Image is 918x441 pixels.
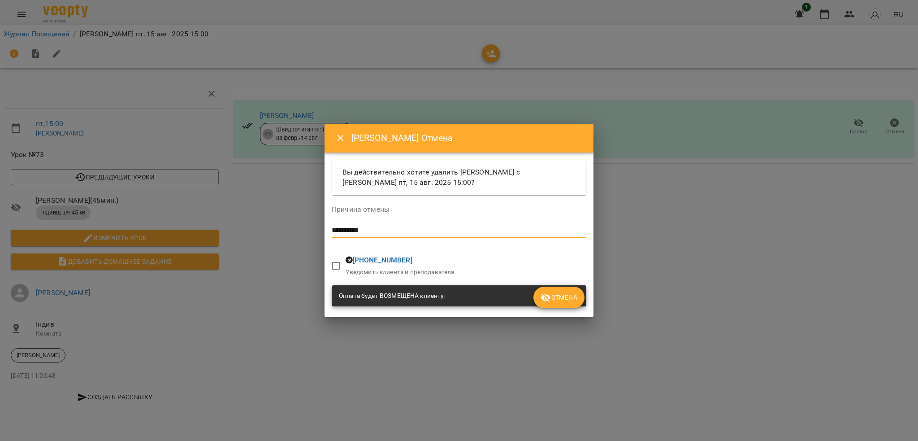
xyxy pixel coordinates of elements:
button: Close [330,127,351,149]
button: Отмена [533,287,585,308]
div: Вы действительно хотите удалить [PERSON_NAME] с [PERSON_NAME] пт, 15 авг. 2025 15:00? [332,160,586,195]
p: Уведомить клиента и преподавателя [346,268,455,277]
label: Причина отмены [332,206,586,213]
a: [PHONE_NUMBER] [353,256,412,264]
h6: [PERSON_NAME] Отмена [351,131,583,145]
span: Отмена [541,292,577,303]
div: Оплата будет ВОЗМЕЩЕНА клиенту. [339,288,446,304]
